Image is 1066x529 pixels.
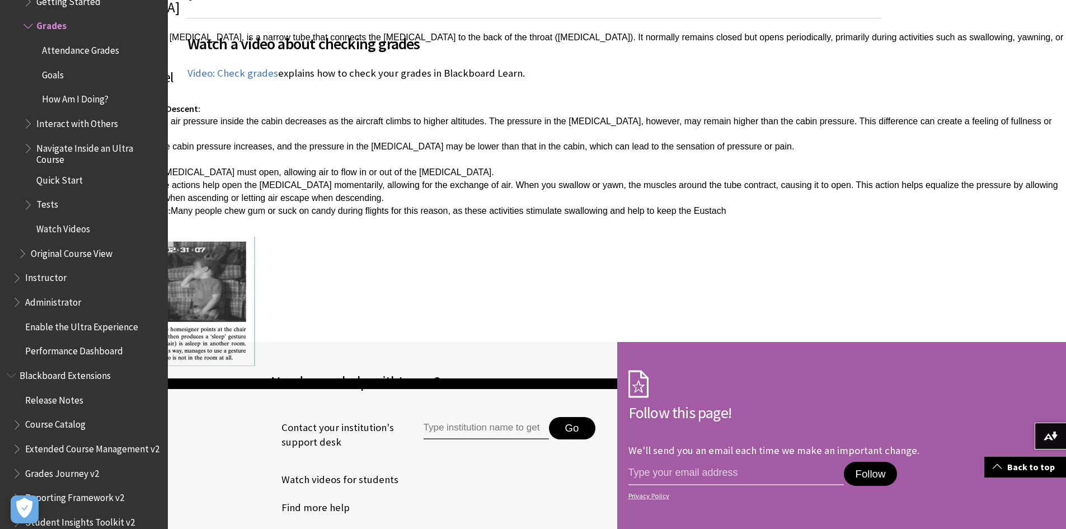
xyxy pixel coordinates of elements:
[36,219,90,235] span: Watch Videos
[36,139,160,165] span: Navigate Inside an Ultra Course
[25,513,135,528] span: Student Insights Toolkit v2
[42,65,64,81] span: Goals
[424,417,549,439] input: Type institution name to get support
[25,439,159,455] span: Extended Course Management v2
[628,462,844,485] input: email address
[25,464,99,479] span: Grades Journey v2
[20,366,111,381] span: Blackboard Extensions
[36,17,67,32] span: Grades
[36,171,83,186] span: Quick Start
[25,269,67,284] span: Instructor
[187,32,881,55] span: Watch a video about checking grades
[31,244,112,259] span: Original Course View
[628,370,649,398] img: Subscription Icon
[844,462,896,486] button: Follow
[25,489,124,504] span: Reporting Framework v2
[398,372,434,392] span: Learn
[549,417,595,439] button: Go
[42,90,109,105] span: How Am I Doing?
[270,370,606,394] h2: Need more help with ?
[36,114,118,129] span: Interact with Others
[628,401,964,424] h2: Follow this page!
[187,67,278,80] a: Video: Check grades
[270,471,398,488] a: Watch videos for students
[270,499,350,516] a: Find more help
[628,492,961,500] a: Privacy Policy
[25,293,81,308] span: Administrator
[36,195,58,210] span: Tests
[270,420,398,450] span: Contact your institution's support desk
[25,391,83,406] span: Release Notes
[187,66,881,81] p: explains how to check your grades in Blackboard Learn.
[25,317,138,333] span: Enable the Ultra Experience
[11,495,39,523] button: Open Preferences
[628,444,919,457] p: We'll send you an email each time we make an important change.
[984,457,1066,477] a: Back to top
[25,415,86,430] span: Course Catalog
[42,41,119,56] span: Attendance Grades
[25,342,123,357] span: Performance Dashboard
